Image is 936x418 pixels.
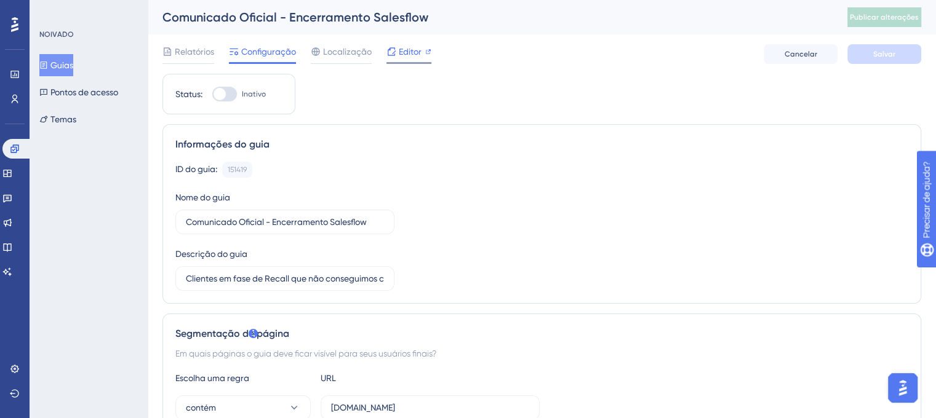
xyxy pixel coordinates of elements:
font: Em quais páginas o guia deve ficar visível para seus usuários finais? [175,349,436,358]
font: Escolha uma regra [175,373,249,383]
input: Digite a descrição do seu guia aqui [186,272,384,285]
font: Comunicado Oficial - Encerramento Salesflow [162,10,428,25]
font: Editor [399,47,422,57]
font: Temas [50,114,76,124]
font: Guias [50,60,73,70]
font: NOIVADO [39,30,74,39]
font: Inativo [242,90,266,98]
font: Nome do guia [175,192,230,202]
button: Temas [39,108,76,130]
font: Informações do guia [175,138,270,150]
font: Publicar alterações [850,13,919,22]
font: Relatórios [175,47,214,57]
font: Cancelar [785,50,817,58]
button: Pontos de acesso [39,81,118,103]
font: contém [186,403,216,412]
font: Status: [175,89,202,99]
font: Salvar [873,50,895,58]
font: URL [321,373,336,383]
font: Configuração [241,47,296,57]
button: Cancelar [764,44,838,64]
button: Guias [39,54,73,76]
button: Publicar alterações [847,7,921,27]
input: Digite o nome do seu guia aqui [186,215,384,229]
font: Localização [323,47,372,57]
font: Segmentação de página [175,328,289,339]
font: Descrição do guia [175,249,247,259]
font: Precisar de ajuda? [29,6,106,15]
font: 151419 [228,165,247,174]
font: Pontos de acesso [50,87,118,97]
font: ID do guia: [175,164,217,174]
iframe: Iniciador do Assistente de IA do UserGuiding [884,369,921,406]
button: Salvar [847,44,921,64]
input: seusite.com/caminho [331,401,529,414]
